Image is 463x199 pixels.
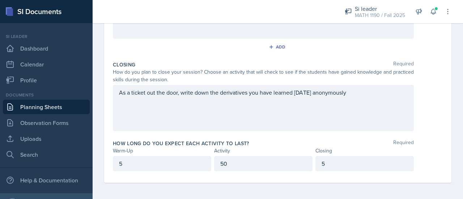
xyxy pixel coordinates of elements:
p: 50 [220,159,306,168]
a: Search [3,147,90,162]
div: Warm-Up [113,147,211,155]
label: How long do you expect each activity to last? [113,140,249,147]
p: As a ticket out the door, write down the derivatives you have learned [DATE] anonymously [119,88,408,97]
div: Documents [3,92,90,98]
div: Help & Documentation [3,173,90,187]
span: Required [393,140,414,147]
a: Calendar [3,57,90,72]
a: Uploads [3,131,90,146]
div: How do you plan to close your session? Choose an activity that will check to see if the students ... [113,68,414,83]
a: Planning Sheets [3,100,90,114]
a: Profile [3,73,90,87]
div: Closing [315,147,414,155]
div: Add [270,44,286,50]
a: Observation Forms [3,116,90,130]
span: Required [393,61,414,68]
div: Si leader [355,4,405,13]
div: MATH 1190 / Fall 2025 [355,12,405,19]
label: Closing [113,61,135,68]
p: 5 [119,159,205,168]
button: Add [266,42,290,52]
div: Si leader [3,33,90,40]
a: Dashboard [3,41,90,56]
div: Activity [214,147,313,155]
